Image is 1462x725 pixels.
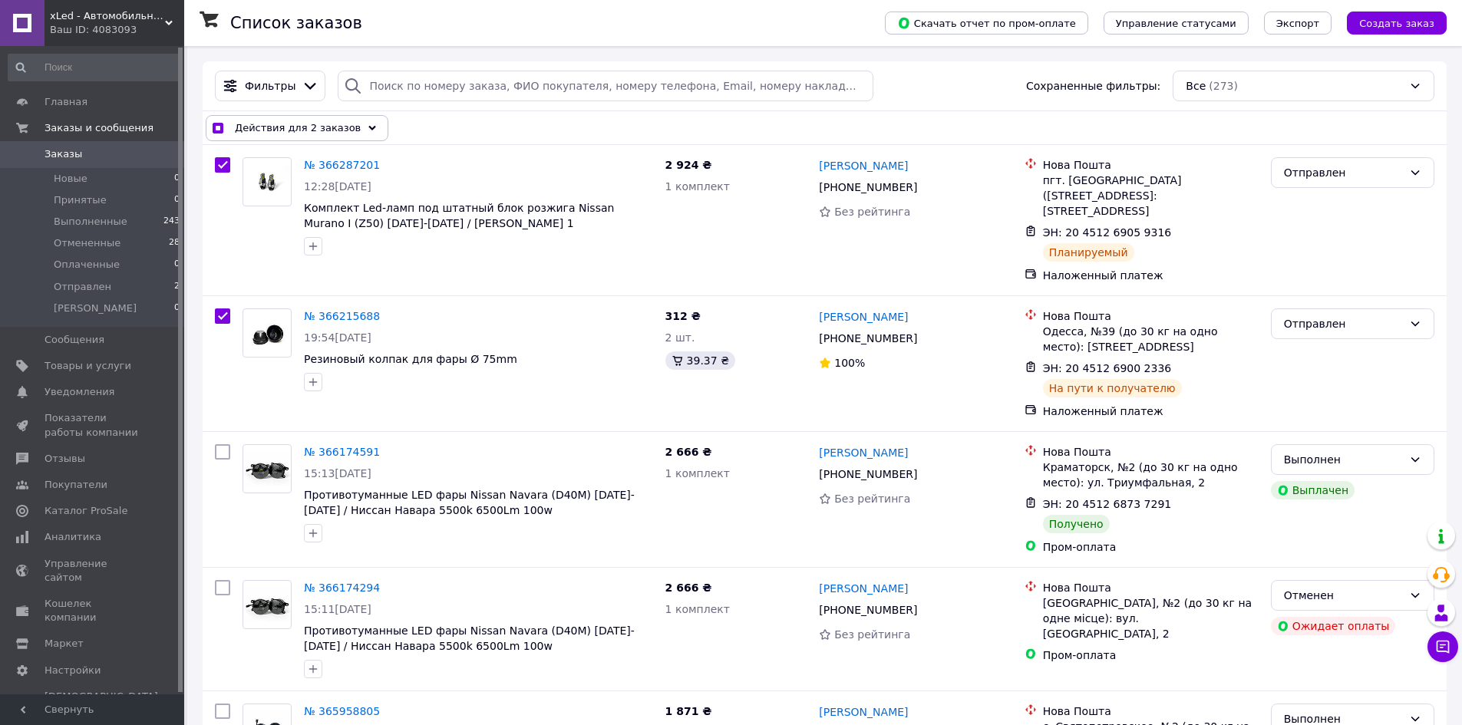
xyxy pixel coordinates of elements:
[304,467,371,479] span: 15:13[DATE]
[665,180,730,193] span: 1 комплект
[45,95,87,109] span: Главная
[1043,444,1259,460] div: Нова Пошта
[1284,315,1403,332] div: Отправлен
[243,157,292,206] a: Фото товару
[1043,404,1259,419] div: Наложенный платеж
[665,331,695,344] span: 2 шт.
[45,452,85,466] span: Отзывы
[1043,173,1259,219] div: пгт. [GEOGRAPHIC_DATA] ([STREET_ADDRESS]: [STREET_ADDRESS]
[174,193,180,207] span: 0
[1043,498,1172,510] span: ЭН: 20 4512 6873 7291
[45,664,101,677] span: Настройки
[1043,515,1110,533] div: Получено
[304,489,635,516] a: Противотуманные LED фары Nissan Navara (D40M) [DATE]-[DATE] / Ниссан Навара 5500k 6500Lm 100w
[819,158,908,173] a: [PERSON_NAME]
[245,78,295,94] span: Фильтры
[819,309,908,325] a: [PERSON_NAME]
[45,478,107,492] span: Покупатели
[45,557,142,585] span: Управление сайтом
[304,353,517,365] a: Резиновый колпак для фары Ø 75mm
[819,445,908,460] a: [PERSON_NAME]
[54,172,87,186] span: Новые
[50,9,165,23] span: xLed - Автомобильное освещение
[1104,12,1249,35] button: Управление статусами
[665,446,712,458] span: 2 666 ₴
[45,637,84,651] span: Маркет
[304,705,380,717] a: № 365958805
[54,215,127,229] span: Выполненные
[45,504,127,518] span: Каталог ProSale
[304,582,380,594] a: № 366174294
[174,302,180,315] span: 0
[54,258,120,272] span: Оплаченные
[834,206,910,218] span: Без рейтинга
[1284,164,1403,181] div: Отправлен
[54,236,120,250] span: Отмененные
[1186,78,1206,94] span: Все
[819,581,908,596] a: [PERSON_NAME]
[243,587,291,623] img: Фото товару
[304,180,371,193] span: 12:28[DATE]
[1043,268,1259,283] div: Наложенный платеж
[1043,648,1259,663] div: Пром-оплата
[1271,617,1396,635] div: Ожидает оплаты
[665,467,730,479] span: 1 комплект
[304,159,380,171] a: № 366287201
[1043,362,1172,374] span: ЭН: 20 4512 6900 2336
[665,705,712,717] span: 1 871 ₴
[174,280,180,294] span: 2
[834,493,910,505] span: Без рейтинга
[45,147,82,161] span: Заказы
[816,176,920,198] div: [PHONE_NUMBER]
[1427,631,1458,662] button: Чат с покупателем
[1043,324,1259,354] div: Одесса, №39 (до 30 кг на одно место): [STREET_ADDRESS]
[1043,595,1259,641] div: [GEOGRAPHIC_DATA], №2 (до 30 кг на одне місце): вул. [GEOGRAPHIC_DATA], 2
[885,12,1088,35] button: Скачать отчет по пром-оплате
[243,580,292,629] a: Фото товару
[45,359,131,373] span: Товары и услуги
[1026,78,1160,94] span: Сохраненные фильтры:
[230,14,362,32] h1: Список заказов
[665,582,712,594] span: 2 666 ₴
[1043,379,1182,397] div: На пути к получателю
[816,463,920,485] div: [PHONE_NUMBER]
[45,121,153,135] span: Заказы и сообщения
[1043,308,1259,324] div: Нова Пошта
[897,16,1076,30] span: Скачать отчет по пром-оплате
[1043,704,1259,719] div: Нова Пошта
[665,159,712,171] span: 2 924 ₴
[1347,12,1447,35] button: Создать заказ
[1043,243,1134,262] div: Планируемый
[174,258,180,272] span: 0
[1271,481,1355,499] div: Выплачен
[665,603,730,615] span: 1 комплект
[338,71,873,101] input: Поиск по номеру заказа, ФИО покупателя, номеру телефона, Email, номеру накладной
[243,444,292,493] a: Фото товару
[235,120,361,136] span: Действия для 2 заказов
[1264,12,1332,35] button: Экспорт
[54,302,137,315] span: [PERSON_NAME]
[1359,18,1434,29] span: Создать заказ
[243,164,291,200] img: Фото товару
[8,54,181,81] input: Поиск
[169,236,180,250] span: 28
[45,333,104,347] span: Сообщения
[45,597,142,624] span: Кошелек компании
[816,599,920,621] div: [PHONE_NUMBER]
[45,385,114,399] span: Уведомления
[304,446,380,458] a: № 366174591
[304,310,380,322] a: № 366215688
[1043,539,1259,555] div: Пром-оплата
[1043,460,1259,490] div: Краматорск, №2 (до 30 кг на одно место): ул. Триумфальная, 2
[304,331,371,344] span: 19:54[DATE]
[1284,587,1403,604] div: Отменен
[50,23,184,37] div: Ваш ID: 4083093
[45,530,101,544] span: Аналитика
[834,357,865,369] span: 100%
[243,315,291,351] img: Фото товару
[304,624,635,652] a: Противотуманные LED фары Nissan Navara (D40M) [DATE]-[DATE] / Ниссан Навара 5500k 6500Lm 100w
[54,193,107,207] span: Принятые
[304,603,371,615] span: 15:11[DATE]
[243,308,292,358] a: Фото товару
